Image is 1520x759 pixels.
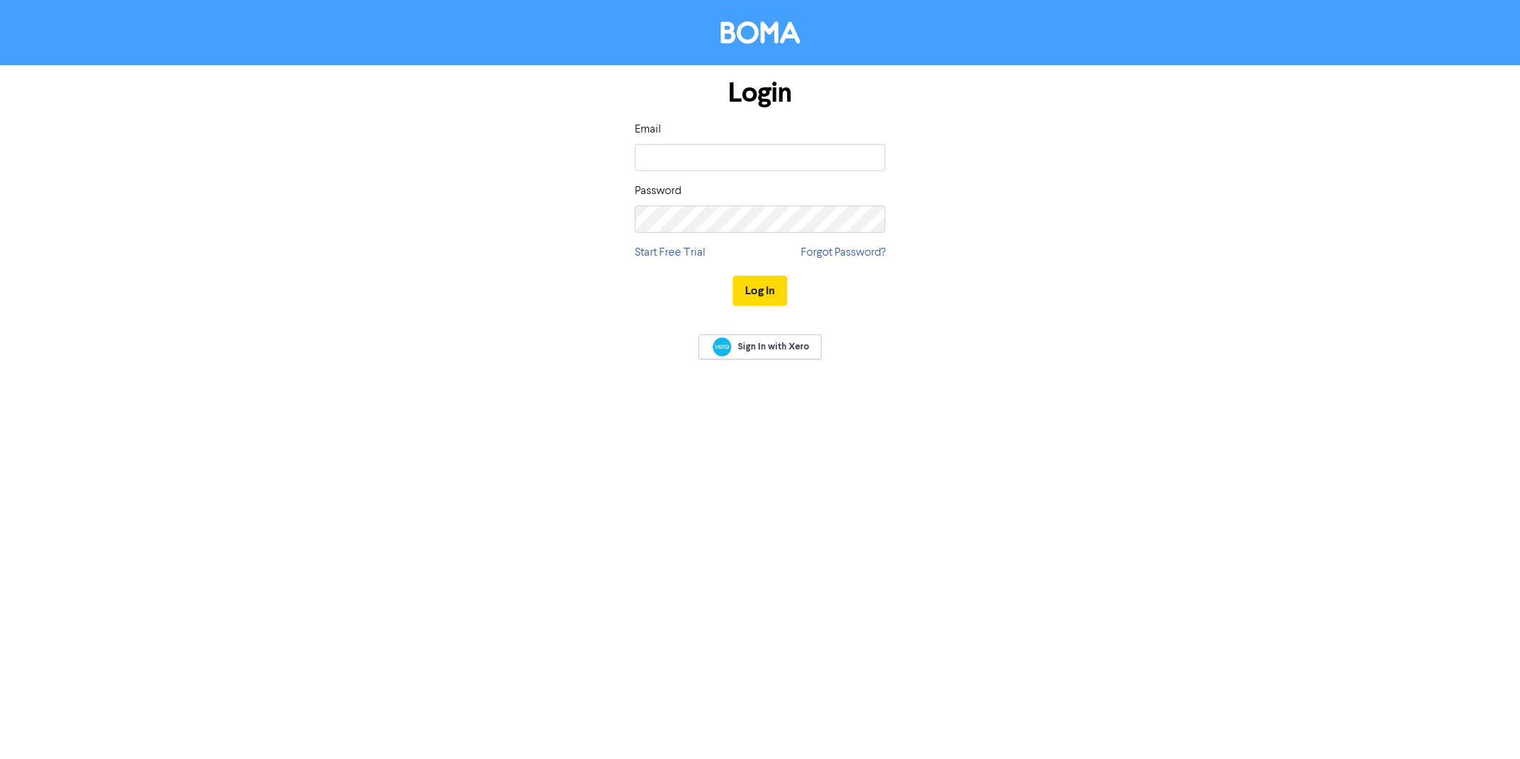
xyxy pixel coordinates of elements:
button: Log In [733,276,787,306]
img: BOMA Logo [721,21,800,44]
span: Sign In with Xero [738,340,809,353]
img: Xero logo [713,337,731,357]
label: Password [635,183,681,200]
label: Email [635,121,661,138]
h1: Login [635,77,885,110]
a: Start Free Trial [635,244,706,261]
a: Sign In with Xero [698,334,822,359]
a: Forgot Password? [801,244,885,261]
